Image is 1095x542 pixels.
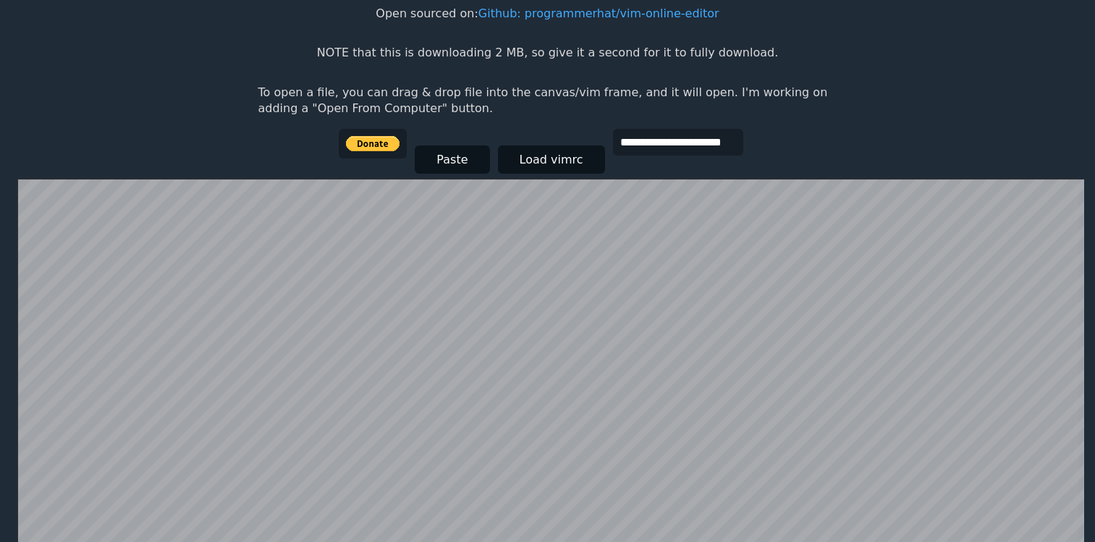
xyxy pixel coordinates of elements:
[317,45,778,61] p: NOTE that this is downloading 2 MB, so give it a second for it to fully download.
[415,145,489,174] button: Paste
[498,145,605,174] button: Load vimrc
[376,6,719,22] p: Open sourced on:
[258,85,837,117] p: To open a file, you can drag & drop file into the canvas/vim frame, and it will open. I'm working...
[478,7,719,20] a: Github: programmerhat/vim-online-editor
